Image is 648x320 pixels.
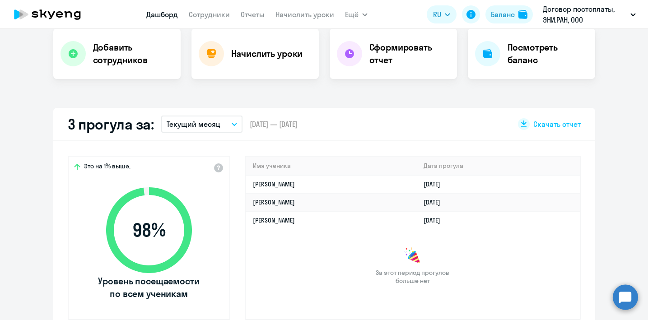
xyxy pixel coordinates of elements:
[68,115,154,133] h2: 3 прогула за:
[93,41,173,66] h4: Добавить сотрудников
[253,216,295,224] a: [PERSON_NAME]
[161,116,242,133] button: Текущий месяц
[231,47,303,60] h4: Начислить уроки
[424,180,448,188] a: [DATE]
[275,10,334,19] a: Начислить уроки
[416,157,579,175] th: Дата прогула
[250,119,298,129] span: [DATE] — [DATE]
[533,119,581,129] span: Скачать отчет
[491,9,515,20] div: Баланс
[167,119,220,130] p: Текущий месяц
[241,10,265,19] a: Отчеты
[508,41,588,66] h4: Посмотреть баланс
[433,9,441,20] span: RU
[369,41,450,66] h4: Сформировать отчет
[424,198,448,206] a: [DATE]
[427,5,457,23] button: RU
[84,162,131,173] span: Это на 1% выше,
[543,4,627,25] p: Договор постоплаты, ЭНИ.РАН, ООО
[97,219,201,241] span: 98 %
[424,216,448,224] a: [DATE]
[375,269,451,285] span: За этот период прогулов больше нет
[345,9,359,20] span: Ещё
[538,4,640,25] button: Договор постоплаты, ЭНИ.РАН, ООО
[253,180,295,188] a: [PERSON_NAME]
[246,157,417,175] th: Имя ученика
[189,10,230,19] a: Сотрудники
[345,5,368,23] button: Ещё
[97,275,201,300] span: Уровень посещаемости по всем ученикам
[404,247,422,265] img: congrats
[253,198,295,206] a: [PERSON_NAME]
[518,10,527,19] img: balance
[485,5,533,23] button: Балансbalance
[146,10,178,19] a: Дашборд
